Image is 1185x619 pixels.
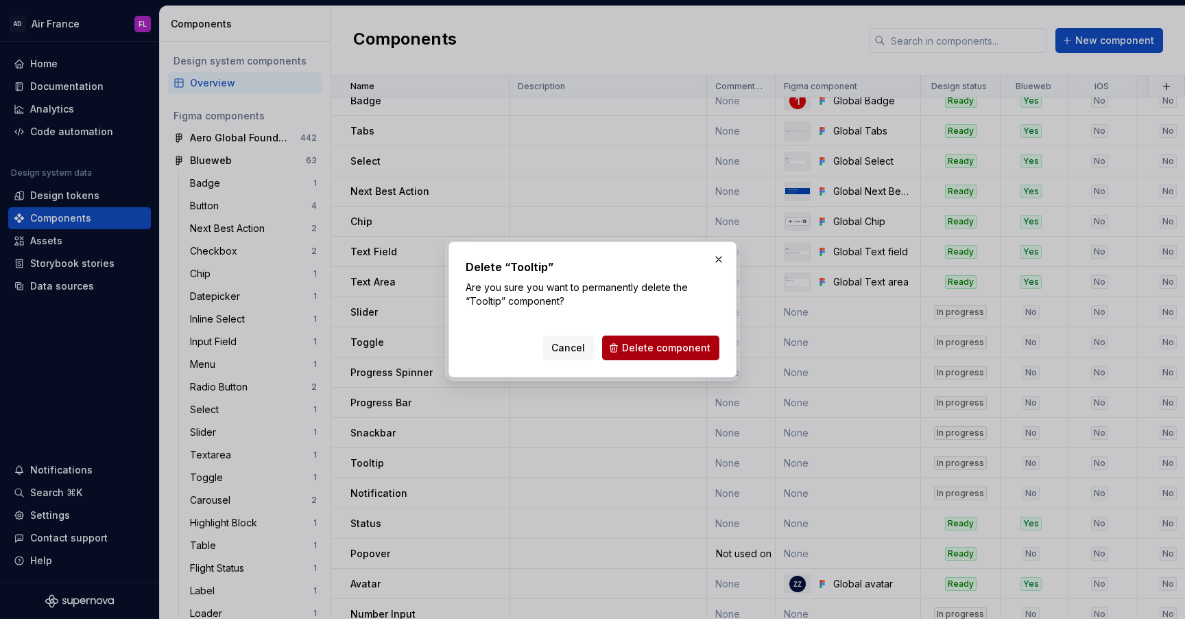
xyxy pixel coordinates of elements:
span: Delete component [622,341,710,355]
button: Cancel [542,336,594,360]
span: Cancel [551,341,585,355]
button: Delete component [602,336,719,360]
p: Are you sure you want to permanently delete the “Tooltip” component? [466,281,719,308]
h2: Delete “Tooltip” [466,259,719,275]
